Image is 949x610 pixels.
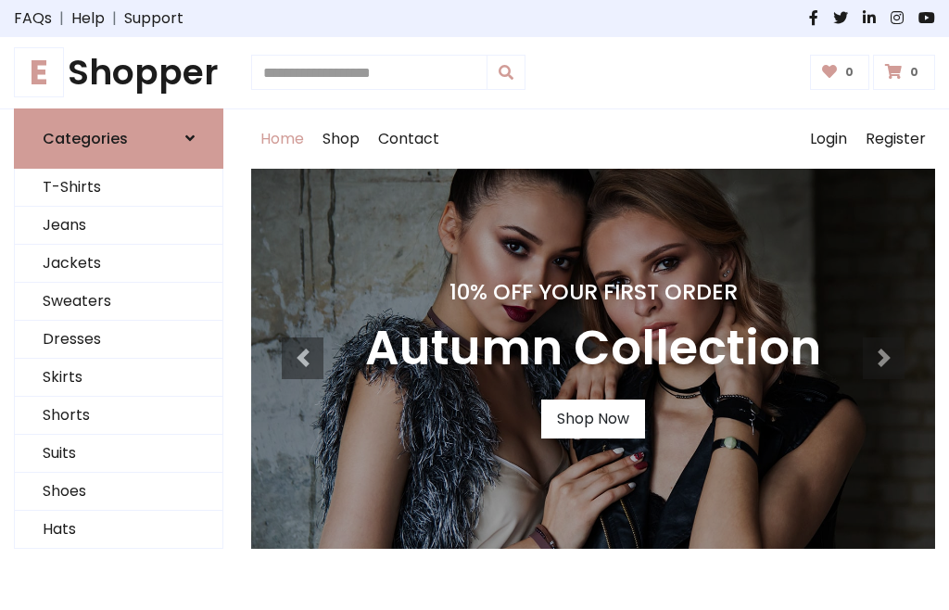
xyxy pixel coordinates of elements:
a: Register [856,109,935,169]
a: Suits [15,435,222,473]
a: Skirts [15,359,222,397]
a: T-Shirts [15,169,222,207]
a: 0 [810,55,870,90]
h4: 10% Off Your First Order [365,279,821,305]
a: Jeans [15,207,222,245]
a: Jackets [15,245,222,283]
a: Shop [313,109,369,169]
a: Shorts [15,397,222,435]
a: Dresses [15,321,222,359]
a: 0 [873,55,935,90]
h3: Autumn Collection [365,320,821,377]
span: E [14,47,64,97]
a: Shop Now [541,400,645,438]
a: Contact [369,109,449,169]
h1: Shopper [14,52,223,94]
span: | [52,7,71,30]
span: 0 [905,64,923,81]
a: Hats [15,511,222,549]
a: Categories [14,108,223,169]
span: | [105,7,124,30]
a: Shoes [15,473,222,511]
a: EShopper [14,52,223,94]
a: FAQs [14,7,52,30]
h6: Categories [43,130,128,147]
a: Support [124,7,183,30]
a: Sweaters [15,283,222,321]
a: Login [801,109,856,169]
a: Home [251,109,313,169]
span: 0 [841,64,858,81]
a: Help [71,7,105,30]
